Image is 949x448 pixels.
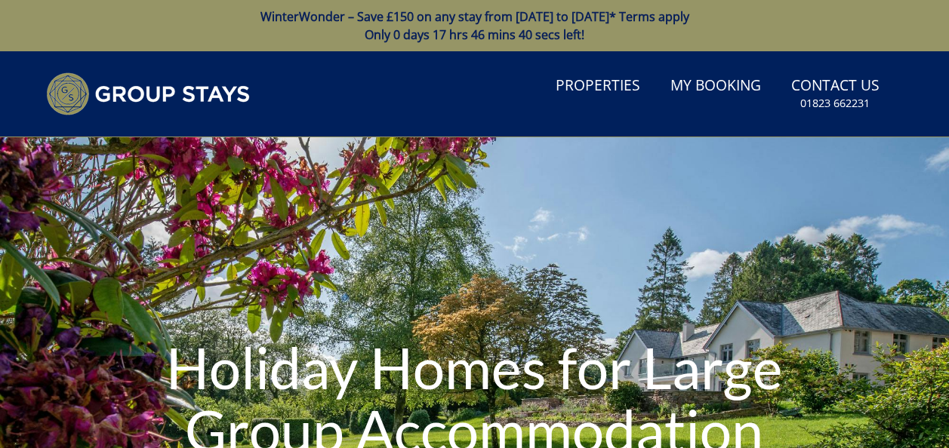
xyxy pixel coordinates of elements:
a: Properties [550,69,646,103]
span: Only 0 days 17 hrs 46 mins 40 secs left! [365,26,584,43]
small: 01823 662231 [800,96,870,111]
img: Group Stays [46,72,250,115]
a: Contact Us01823 662231 [785,69,886,118]
a: My Booking [664,69,767,103]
